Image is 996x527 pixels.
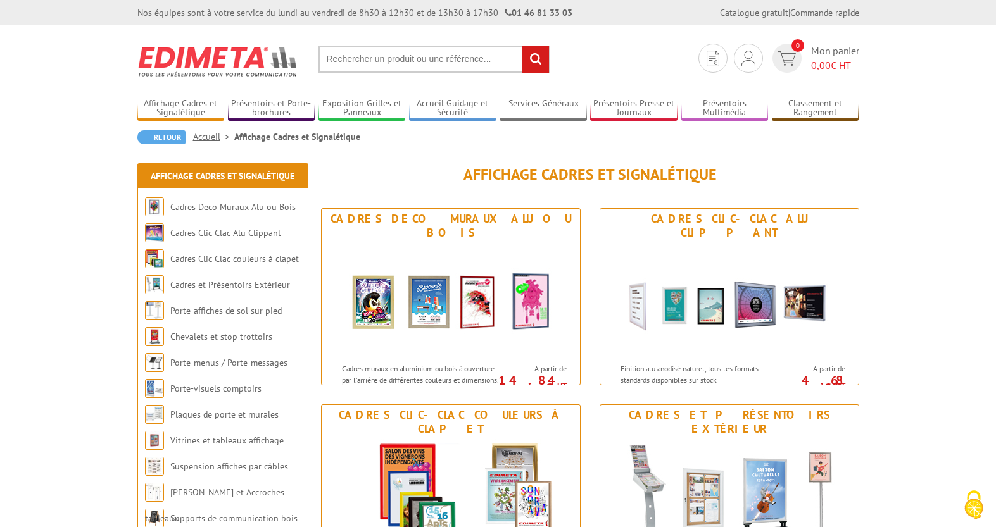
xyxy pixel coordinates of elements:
sup: HT [836,380,845,391]
a: Cadres Clic-Clac Alu Clippant [170,227,281,239]
img: devis rapide [778,51,796,66]
a: Accueil [193,131,234,142]
a: Chevalets et stop trottoirs [170,331,272,342]
img: Porte-affiches de sol sur pied [145,301,164,320]
div: | [720,6,859,19]
img: Cadres Clic-Clac Alu Clippant [612,243,847,357]
span: 0,00 [811,59,831,71]
img: devis rapide [707,51,719,66]
img: Chevalets et stop trottoirs [145,327,164,346]
img: devis rapide [741,51,755,66]
a: Services Généraux [500,98,587,119]
img: Cadres Deco Muraux Alu ou Bois [334,243,568,357]
img: Cookies (fenêtre modale) [958,489,990,521]
span: A partir de [781,364,845,374]
a: Plaques de porte et murales [170,409,279,420]
a: Exposition Grilles et Panneaux [318,98,406,119]
img: Cadres et Présentoirs Extérieur [145,275,164,294]
span: Mon panier [811,44,859,73]
a: Cadres Deco Muraux Alu ou Bois Cadres Deco Muraux Alu ou Bois Cadres muraux en aluminium ou bois ... [321,208,581,385]
a: Présentoirs Multimédia [681,98,769,119]
img: Vitrines et tableaux affichage [145,431,164,450]
a: Cadres Clic-Clac Alu Clippant Cadres Clic-Clac Alu Clippant Finition alu anodisé naturel, tous le... [600,208,859,385]
img: Cadres Deco Muraux Alu ou Bois [145,197,164,216]
button: Cookies (fenêtre modale) [952,484,996,527]
span: A partir de [502,364,567,374]
div: Nos équipes sont à votre service du lundi au vendredi de 8h30 à 12h30 et de 13h30 à 17h30 [137,6,572,19]
a: Porte-affiches de sol sur pied [170,305,282,316]
img: Cadres Clic-Clac Alu Clippant [145,223,164,242]
div: Cadres Clic-Clac Alu Clippant [603,212,855,240]
img: Plaques de porte et murales [145,405,164,424]
a: devis rapide 0 Mon panier 0,00€ HT [769,44,859,73]
a: Catalogue gratuit [720,7,788,18]
p: Finition alu anodisé naturel, tous les formats standards disponibles sur stock. [621,363,778,385]
a: Affichage Cadres et Signalétique [151,170,294,182]
div: Cadres Deco Muraux Alu ou Bois [325,212,577,240]
img: Edimeta [137,38,299,85]
a: Porte-visuels comptoirs [170,383,262,394]
a: Présentoirs et Porte-brochures [228,98,315,119]
a: Affichage Cadres et Signalétique [137,98,225,119]
input: Rechercher un produit ou une référence... [318,46,550,73]
li: Affichage Cadres et Signalétique [234,130,360,143]
sup: HT [557,380,567,391]
p: 14.84 € [496,376,567,392]
span: € HT [811,58,859,73]
strong: 01 46 81 33 03 [505,7,572,18]
a: Commande rapide [790,7,859,18]
h1: Affichage Cadres et Signalétique [321,166,859,183]
a: Accueil Guidage et Sécurité [409,98,496,119]
a: Présentoirs Presse et Journaux [590,98,678,119]
p: 4.68 € [774,376,845,392]
a: Cadres Deco Muraux Alu ou Bois [170,201,296,213]
p: Cadres muraux en aluminium ou bois à ouverture par l'arrière de différentes couleurs et dimension... [342,363,499,407]
img: Porte-menus / Porte-messages [145,353,164,372]
img: Porte-visuels comptoirs [145,379,164,398]
a: Classement et Rangement [772,98,859,119]
img: Cadres Clic-Clac couleurs à clapet [145,249,164,268]
div: Cadres et Présentoirs Extérieur [603,408,855,436]
a: Cadres et Présentoirs Extérieur [170,279,290,290]
span: 0 [791,39,804,52]
div: Cadres Clic-Clac couleurs à clapet [325,408,577,436]
a: Porte-menus / Porte-messages [170,357,287,368]
a: Cadres Clic-Clac couleurs à clapet [170,253,299,264]
a: Retour [137,130,186,144]
input: rechercher [522,46,549,73]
